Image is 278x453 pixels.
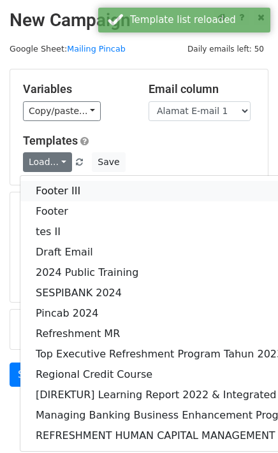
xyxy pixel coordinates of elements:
button: Save [92,152,125,172]
div: Template list reloaded [130,13,265,27]
small: Google Sheet: [10,44,126,54]
a: Load... [23,152,72,172]
span: Daily emails left: 50 [183,42,268,56]
iframe: Chat Widget [214,392,278,453]
a: Daily emails left: 50 [183,44,268,54]
h2: New Campaign [10,10,268,31]
h5: Variables [23,82,129,96]
h5: Email column [149,82,255,96]
a: Copy/paste... [23,101,101,121]
a: Templates [23,134,78,147]
a: Send [10,363,52,387]
a: Mailing Pincab [67,44,126,54]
